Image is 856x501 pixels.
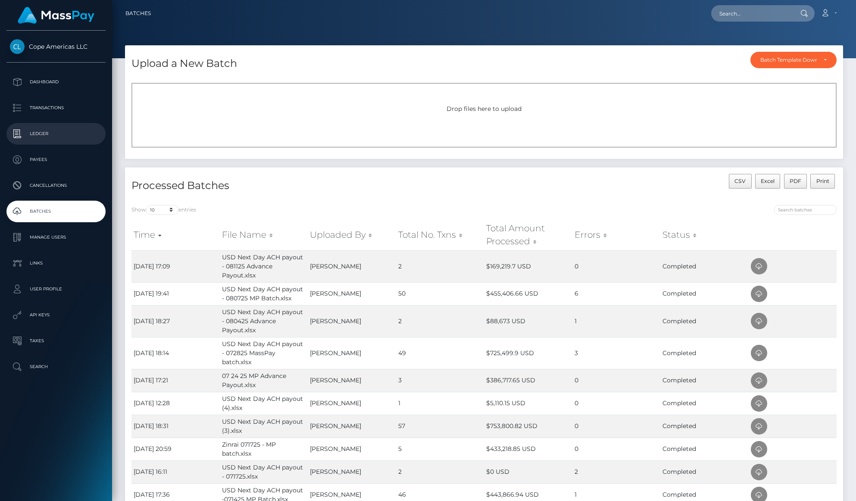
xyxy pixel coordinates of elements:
td: USD Next Day ACH payout - 072825 MassPay batch.xlsx [220,337,308,369]
td: [PERSON_NAME] [308,392,396,415]
td: 57 [396,415,484,438]
p: Transactions [10,101,102,114]
td: [DATE] 18:27 [131,305,220,337]
td: Zinrai 071725 - MP batch.xlsx [220,438,308,460]
a: Payees [6,149,106,170]
td: Completed [660,438,749,460]
input: Search batches [774,205,837,215]
td: [PERSON_NAME] [308,337,396,369]
span: PDF [790,178,801,184]
td: 1 [572,305,661,337]
td: Completed [660,250,749,282]
td: $455,406.66 USD [484,282,572,305]
td: USD Next Day ACH payout - 081125 Advance Payout.xlsx [220,250,308,282]
td: USD Next Day ACH payout (3).xlsx [220,415,308,438]
td: $169,219.7 USD [484,250,572,282]
td: Completed [660,282,749,305]
p: Search [10,360,102,373]
td: [PERSON_NAME] [308,282,396,305]
td: $386,717.65 USD [484,369,572,392]
td: 2 [396,460,484,483]
th: Uploaded By: activate to sort column ascending [308,220,396,250]
th: Errors: activate to sort column ascending [572,220,661,250]
button: PDF [784,174,807,189]
td: USD Next Day ACH payout - 080425 Advance Payout.xlsx [220,305,308,337]
td: 3 [396,369,484,392]
div: Batch Template Download [760,57,817,63]
td: Completed [660,392,749,415]
a: Manage Users [6,227,106,248]
td: 2 [396,250,484,282]
td: Completed [660,337,749,369]
span: Excel [761,178,775,184]
button: CSV [729,174,752,189]
td: [DATE] 12:28 [131,392,220,415]
td: 0 [572,392,661,415]
td: 2 [572,460,661,483]
td: [DATE] 17:21 [131,369,220,392]
td: [DATE] 17:09 [131,250,220,282]
span: Cope Americas LLC [6,43,106,50]
a: Batches [125,4,151,22]
td: Completed [660,415,749,438]
span: Drop files here to upload [447,105,522,113]
td: [PERSON_NAME] [308,369,396,392]
h4: Upload a New Batch [131,56,237,71]
td: Completed [660,369,749,392]
label: Show entries [131,205,196,215]
td: Completed [660,305,749,337]
td: $5,110.15 USD [484,392,572,415]
td: 49 [396,337,484,369]
a: Ledger [6,123,106,145]
td: 1 [396,392,484,415]
img: Cope Americas LLC [10,39,25,54]
td: [DATE] 18:31 [131,415,220,438]
td: 50 [396,282,484,305]
td: 0 [572,415,661,438]
td: 2 [396,305,484,337]
td: 6 [572,282,661,305]
p: User Profile [10,283,102,296]
a: Transactions [6,97,106,119]
td: 3 [572,337,661,369]
a: Cancellations [6,175,106,196]
p: API Keys [10,309,102,321]
td: $0 USD [484,460,572,483]
td: [DATE] 20:59 [131,438,220,460]
td: 0 [572,250,661,282]
th: Time: activate to sort column ascending [131,220,220,250]
td: [PERSON_NAME] [308,460,396,483]
span: CSV [734,178,746,184]
th: Total Amount Processed: activate to sort column ascending [484,220,572,250]
td: 5 [396,438,484,460]
p: Ledger [10,127,102,140]
p: Cancellations [10,179,102,192]
th: Status: activate to sort column ascending [660,220,749,250]
a: Dashboard [6,71,106,93]
td: 0 [572,369,661,392]
td: $433,218.85 USD [484,438,572,460]
button: Batch Template Download [750,52,837,68]
td: [PERSON_NAME] [308,305,396,337]
select: Showentries [146,205,178,215]
td: USD Next Day ACH payout (4).xlsx [220,392,308,415]
p: Dashboard [10,76,102,88]
td: [PERSON_NAME] [308,250,396,282]
p: Payees [10,153,102,166]
button: Print [810,174,835,189]
td: 07 24 25 MP Advance Payout.xlsx [220,369,308,392]
td: [DATE] 16:11 [131,460,220,483]
td: USD Next Day ACH payout - 071725.xlsx [220,460,308,483]
a: User Profile [6,278,106,300]
td: USD Next Day ACH payout - 080725 MP Batch.xlsx [220,282,308,305]
td: $88,673 USD [484,305,572,337]
img: MassPay Logo [18,7,94,24]
a: Links [6,252,106,274]
p: Manage Users [10,231,102,244]
th: File Name: activate to sort column ascending [220,220,308,250]
td: [PERSON_NAME] [308,438,396,460]
button: Excel [755,174,781,189]
p: Batches [10,205,102,218]
td: [DATE] 19:41 [131,282,220,305]
span: Print [816,178,829,184]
